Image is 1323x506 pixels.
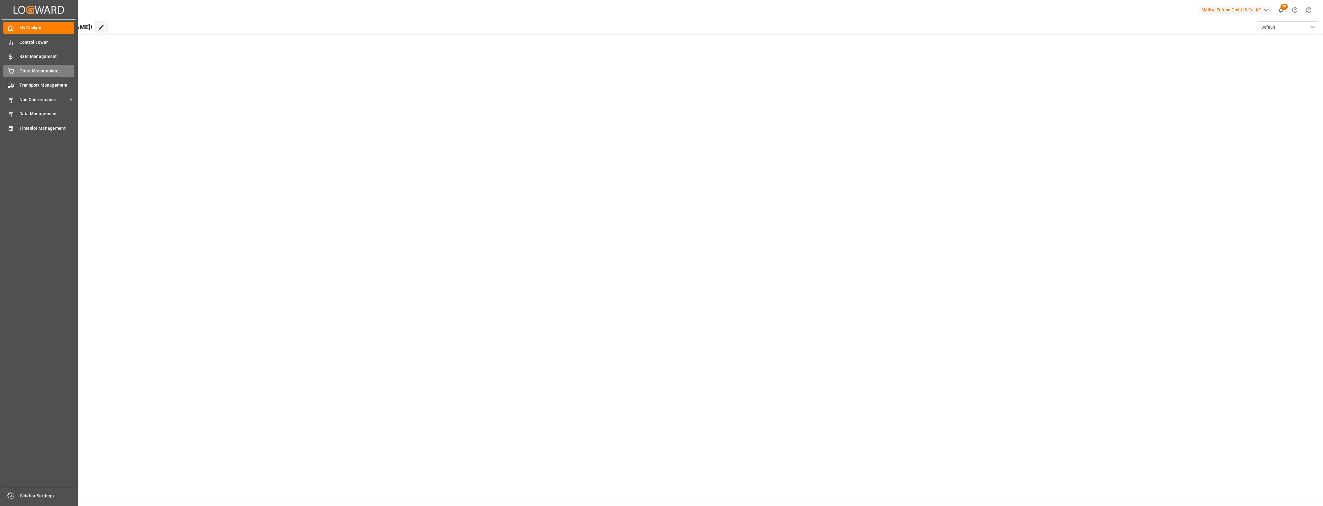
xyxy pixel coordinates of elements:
[1257,21,1318,33] button: open menu
[19,111,75,117] span: Data Management
[1199,4,1274,16] button: Melitta Europa GmbH & Co. KG
[1280,4,1288,10] span: 28
[3,51,74,63] a: Rate Management
[3,108,74,120] a: Data Management
[3,65,74,77] a: Order Management
[1288,3,1302,17] button: Help Center
[19,39,75,46] span: Control Tower
[1261,24,1275,31] span: Default
[19,25,75,31] span: My Cockpit
[1274,3,1288,17] button: show 28 new notifications
[19,96,68,103] span: Non Conformance
[19,53,75,60] span: Rate Management
[19,82,75,88] span: Transport Management
[3,79,74,91] a: Transport Management
[20,493,75,499] span: Sidebar Settings
[3,122,74,134] a: Timeslot Management
[3,22,74,34] a: My Cockpit
[1199,6,1271,14] div: Melitta Europa GmbH & Co. KG
[3,36,74,48] a: Control Tower
[26,21,92,33] span: Hello [PERSON_NAME]!
[19,68,75,74] span: Order Management
[19,125,75,132] span: Timeslot Management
